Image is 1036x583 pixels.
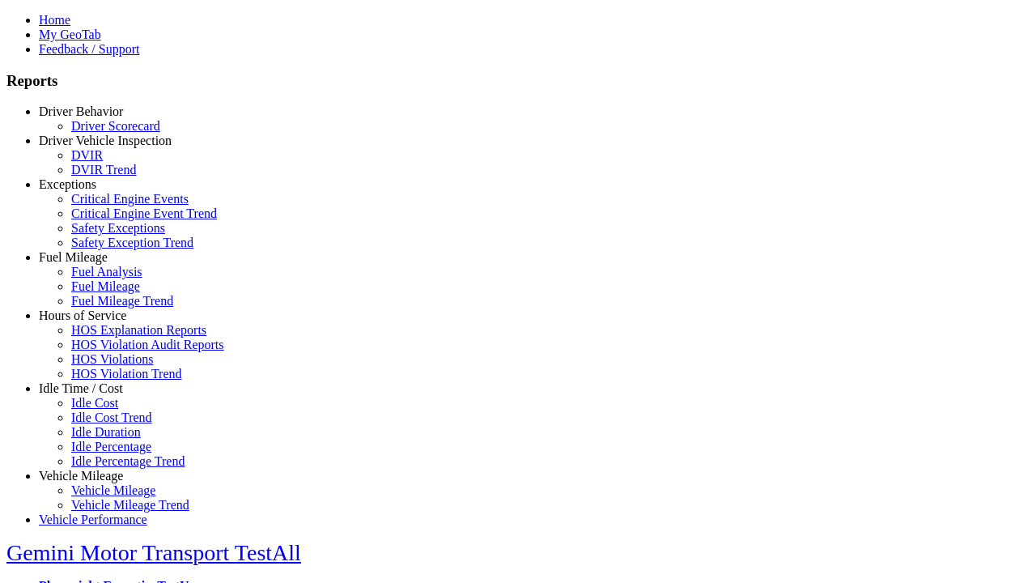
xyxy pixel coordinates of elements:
[71,338,224,351] a: HOS Violation Audit Reports
[71,367,182,381] a: HOS Violation Trend
[39,42,139,56] a: Feedback / Support
[71,206,217,220] a: Critical Engine Event Trend
[39,250,108,264] a: Fuel Mileage
[71,454,185,468] a: Idle Percentage Trend
[71,265,142,279] a: Fuel Analysis
[71,323,206,337] a: HOS Explanation Reports
[71,236,193,249] a: Safety Exception Trend
[39,469,123,483] a: Vehicle Mileage
[71,483,155,497] a: Vehicle Mileage
[39,28,101,41] a: My GeoTab
[6,72,1030,90] h3: Reports
[71,192,189,206] a: Critical Engine Events
[71,396,118,410] a: Idle Cost
[71,119,160,133] a: Driver Scorecard
[71,440,151,453] a: Idle Percentage
[71,221,165,235] a: Safety Exceptions
[71,279,140,293] a: Fuel Mileage
[39,134,172,147] a: Driver Vehicle Inspection
[39,309,126,322] a: Hours of Service
[71,148,103,162] a: DVIR
[39,381,123,395] a: Idle Time / Cost
[71,294,173,308] a: Fuel Mileage Trend
[71,352,153,366] a: HOS Violations
[39,177,96,191] a: Exceptions
[39,513,147,526] a: Vehicle Performance
[71,498,189,512] a: Vehicle Mileage Trend
[39,13,70,27] a: Home
[6,540,301,565] a: Gemini Motor Transport TestAll
[71,163,136,177] a: DVIR Trend
[71,411,152,424] a: Idle Cost Trend
[71,425,141,439] a: Idle Duration
[39,104,123,118] a: Driver Behavior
